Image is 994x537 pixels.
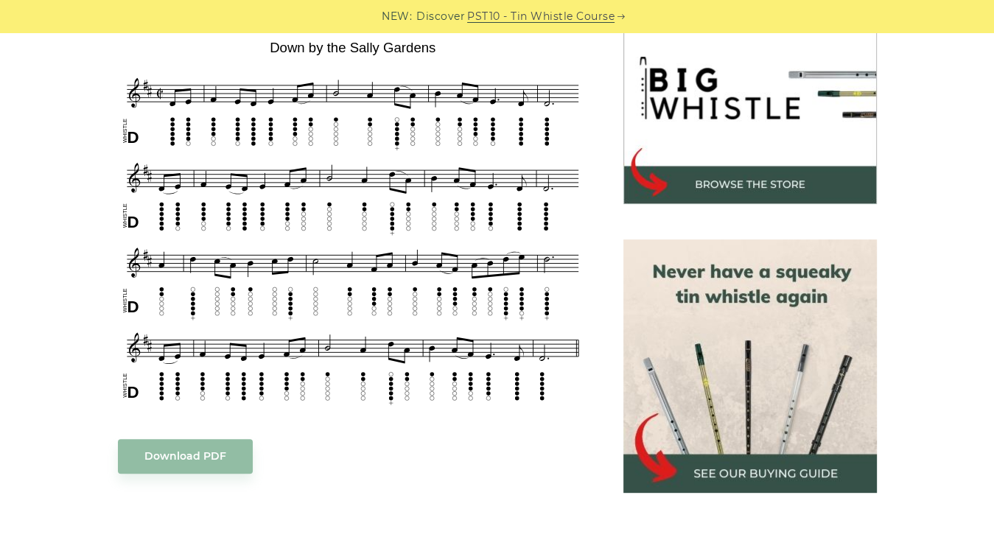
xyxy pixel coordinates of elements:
a: PST10 - Tin Whistle Course [467,8,615,25]
span: NEW: [382,8,412,25]
span: Discover [416,8,465,25]
a: Download PDF [118,439,253,474]
img: Down by the Sally Gardens Tin Whistle Tab & Sheet Music [118,35,588,409]
img: tin whistle buying guide [623,239,877,493]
